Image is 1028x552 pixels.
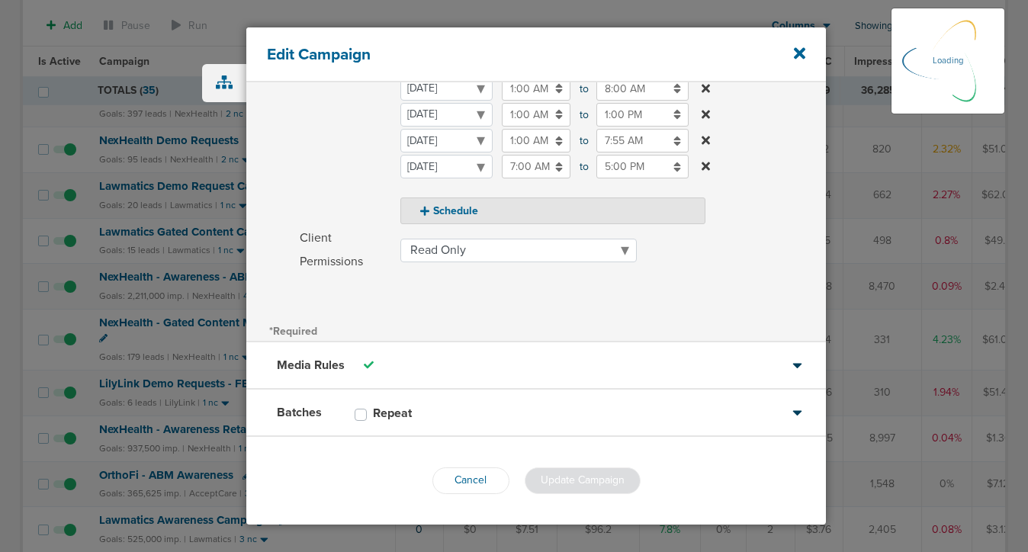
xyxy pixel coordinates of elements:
select: to [400,155,493,178]
h3: Media Rules [277,358,345,373]
input: to [502,103,570,127]
h3: Batches [277,405,322,420]
select: to [400,129,493,152]
select: Client Permissions [400,239,637,262]
button: to [698,155,714,178]
span: *Required [269,325,317,338]
select: to [400,103,493,127]
h4: Edit Campaign [267,45,751,64]
span: Schedule [300,10,391,225]
span: to [580,77,587,101]
p: Loading [933,52,963,70]
button: to [698,77,714,101]
span: Client Permissions [300,226,391,274]
input: to [502,129,570,152]
button: Cancel [432,467,509,494]
input: to [502,77,570,101]
span: to [580,103,587,127]
input: to [596,129,689,152]
h3: Repeat [373,406,412,421]
span: to [580,129,587,152]
input: to [502,155,570,178]
input: to [596,77,689,101]
select: to [400,77,493,101]
button: to [698,129,714,152]
button: Schedule Run my ads all days and all hours Run my ads on specific times and days to to to to [400,197,705,224]
span: to [580,155,587,178]
input: to [596,155,689,178]
input: to [596,103,689,127]
button: to [698,103,714,127]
